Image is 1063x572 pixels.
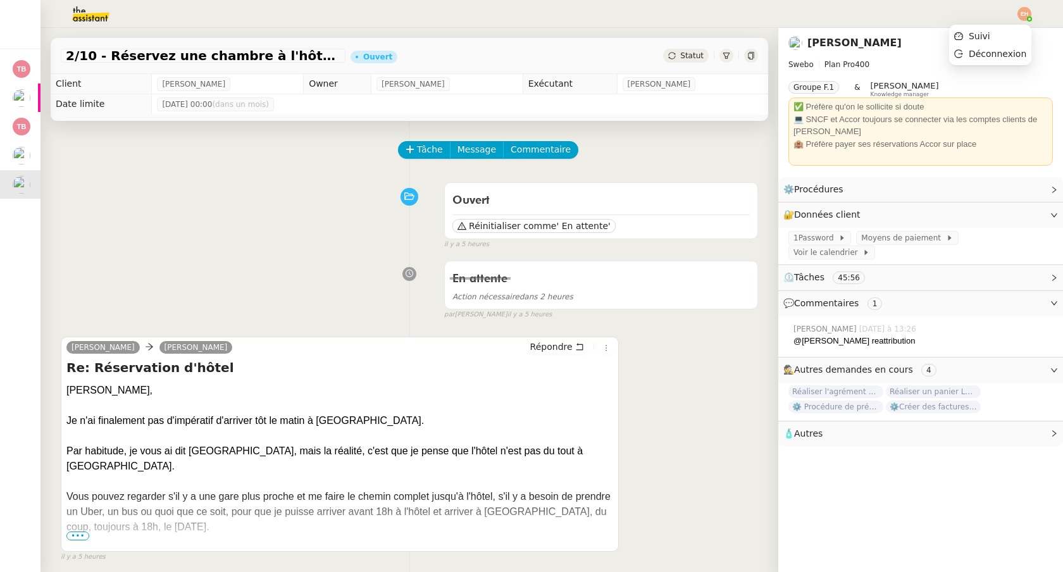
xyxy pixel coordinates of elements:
[867,297,883,310] nz-tag: 1
[13,60,30,78] img: svg
[861,232,945,244] span: Moyens de paiement
[921,364,936,376] nz-tag: 4
[871,81,939,97] app-user-label: Knowledge manager
[61,552,106,563] span: il y a 5 heures
[794,184,843,194] span: Procédures
[783,298,887,308] span: 💬
[507,309,552,320] span: il y a 5 heures
[783,428,823,438] span: 🧴
[807,37,902,49] a: [PERSON_NAME]
[51,74,152,94] td: Client
[66,359,613,376] h4: Re: Réservation d'hôtel
[778,291,1063,316] div: 💬Commentaires 1
[794,364,913,375] span: Autres demandes en cours
[793,246,862,259] span: Voir le calendrier
[511,142,571,157] span: Commentaire
[788,60,814,69] span: Swebo
[13,89,30,107] img: users%2FtFhOaBya8rNVU5KG7br7ns1BCvi2%2Favatar%2Faa8c47da-ee6c-4101-9e7d-730f2e64f978
[382,78,445,90] span: [PERSON_NAME]
[66,383,613,398] div: [PERSON_NAME],
[503,141,578,159] button: Commentaire
[793,101,1048,113] div: ✅ Préfère qu'on le sollicite si doute
[452,273,507,285] span: En attente
[444,309,455,320] span: par
[66,49,340,62] span: 2/10 - Réservez une chambre à l'hôtel Greet
[628,78,691,90] span: [PERSON_NAME]
[680,51,704,60] span: Statut
[778,265,1063,290] div: ⏲️Tâches 45:56
[778,357,1063,382] div: 🕵️Autres demandes en cours 4
[783,364,942,375] span: 🕵️
[793,323,859,335] span: [PERSON_NAME]
[833,271,865,284] nz-tag: 45:56
[871,91,929,98] span: Knowledge manager
[793,138,1048,151] div: 🏨 Préfère payer ses réservations Accor sur place
[794,428,823,438] span: Autres
[969,49,1026,59] span: Déconnexion
[1017,7,1031,21] img: svg
[969,31,990,41] span: Suivi
[783,182,849,197] span: ⚙️
[452,219,616,233] button: Réinitialiser comme' En attente'
[523,74,617,94] td: Exécutant
[788,401,883,413] span: ⚙️ Procédure de précomptabilité
[526,340,588,354] button: Répondre
[212,100,269,109] span: (dans un mois)
[824,60,855,69] span: Plan Pro
[444,309,552,320] small: [PERSON_NAME]
[452,292,519,301] span: Action nécessaire
[871,81,939,90] span: [PERSON_NAME]
[398,141,451,159] button: Tâche
[783,208,866,222] span: 🔐
[556,220,610,232] span: ' En attente'
[162,98,269,111] span: [DATE] 00:00
[457,142,496,157] span: Message
[51,94,152,115] td: Date limite
[66,413,613,428] div: Je n'ai finalement pas d'impératif d'arriver tôt le matin à [GEOGRAPHIC_DATA].
[794,298,859,308] span: Commentaires
[886,401,981,413] span: ⚙️Créer des factures récurrentes mensuelles
[417,142,443,157] span: Tâche
[793,335,1053,347] div: @[PERSON_NAME] reattribution
[304,74,371,94] td: Owner
[854,81,860,97] span: &
[452,195,490,206] span: Ouvert
[66,532,89,540] span: •••
[778,421,1063,446] div: 🧴Autres
[859,323,919,335] span: [DATE] à 13:26
[793,232,838,244] span: 1Password
[794,209,861,220] span: Données client
[530,340,573,353] span: Répondre
[783,272,876,282] span: ⏲️
[793,113,1048,138] div: 💻 SNCF et Accor toujours se connecter via les comptes clients de [PERSON_NAME]
[444,239,489,250] span: il y a 5 heures
[165,343,228,352] span: [PERSON_NAME]
[13,176,30,194] img: users%2F8F3ae0CdRNRxLT9M8DTLuFZT1wq1%2Favatar%2F8d3ba6ea-8103-41c2-84d4-2a4cca0cf040
[66,444,613,474] div: Par habitude, je vous ai dit [GEOGRAPHIC_DATA], mais la réalité, c'est que je pense que l'hôtel n...
[469,220,556,232] span: Réinitialiser comme
[855,60,869,69] span: 400
[788,385,883,398] span: Réaliser l'agrément CII pour Swebo
[778,202,1063,227] div: 🔐Données client
[452,292,573,301] span: dans 2 heures
[66,342,140,353] a: [PERSON_NAME]
[778,177,1063,202] div: ⚙️Procédures
[13,147,30,165] img: users%2FABbKNE6cqURruDjcsiPjnOKQJp72%2Favatar%2F553dd27b-fe40-476d-bebb-74bc1599d59c
[363,53,392,61] div: Ouvert
[886,385,981,398] span: Réaliser un panier Leclerc - [DATE]
[788,36,802,50] img: users%2F8F3ae0CdRNRxLT9M8DTLuFZT1wq1%2Favatar%2F8d3ba6ea-8103-41c2-84d4-2a4cca0cf040
[794,272,824,282] span: Tâches
[66,489,613,535] div: Vous pouvez regarder s'il y a une gare plus proche et me faire le chemin complet jusqu'à l'hôtel,...
[162,78,225,90] span: [PERSON_NAME]
[450,141,504,159] button: Message
[788,81,839,94] nz-tag: Groupe F.1
[13,118,30,135] img: svg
